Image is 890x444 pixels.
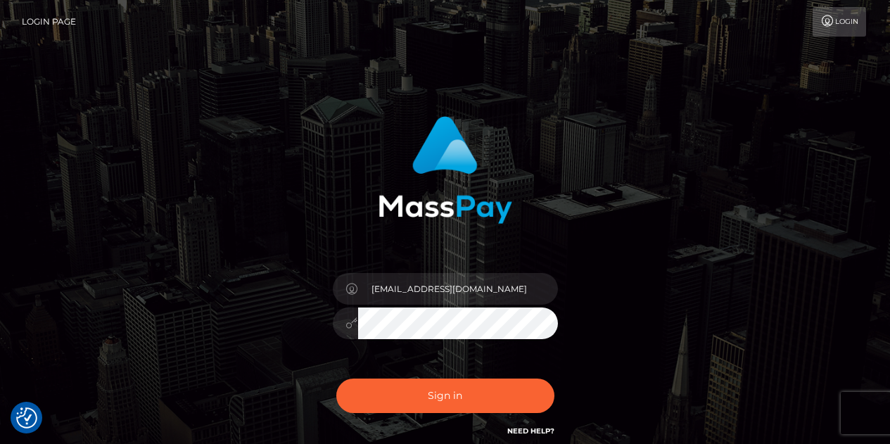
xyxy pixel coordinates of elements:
[379,116,512,224] img: MassPay Login
[358,273,558,305] input: Username...
[16,407,37,429] img: Revisit consent button
[507,426,554,436] a: Need Help?
[22,7,76,37] a: Login Page
[813,7,866,37] a: Login
[336,379,554,413] button: Sign in
[16,407,37,429] button: Consent Preferences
